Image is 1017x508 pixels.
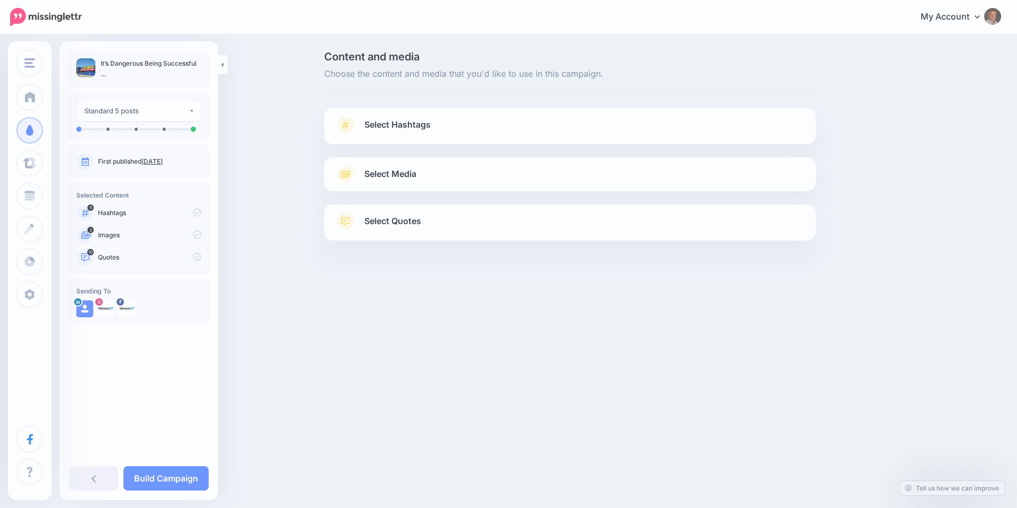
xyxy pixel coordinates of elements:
p: Quotes [98,253,201,262]
img: 327928650_673138581274106_3875633941848458916_n-bsa154355.jpg [97,300,114,317]
a: [DATE] [141,157,163,165]
a: My Account [910,4,1001,30]
span: 10 [87,249,94,255]
span: 2 [87,227,94,233]
span: Content and media [324,51,816,62]
a: Select Media [335,166,805,183]
img: 298904122_491295303008062_5151176161762072367_n-bsa154353.jpg [119,300,136,317]
p: Hashtags [98,208,201,218]
a: Select Quotes [335,213,805,240]
span: Select Quotes [364,214,421,228]
a: Tell us how we can improve [900,481,1004,495]
span: Select Hashtags [364,118,431,132]
h4: Selected Content [76,191,201,199]
span: 11 [87,204,94,211]
img: menu.png [24,58,35,68]
button: Standard 5 posts [76,101,201,121]
img: user_default_image.png [76,300,93,317]
img: Missinglettr [10,8,82,26]
p: First published [98,157,201,166]
p: It’s Dangerous Being Successful … [101,58,201,79]
h4: Sending To [76,287,201,295]
span: Select Media [364,167,416,181]
p: Images [98,230,201,240]
a: Select Hashtags [335,117,805,144]
img: b2a43435982619d5ee5b50a8c407ab24_thumb.jpg [76,58,95,77]
span: Choose the content and media that you'd like to use in this campaign. [324,67,816,81]
div: Standard 5 posts [84,105,189,117]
